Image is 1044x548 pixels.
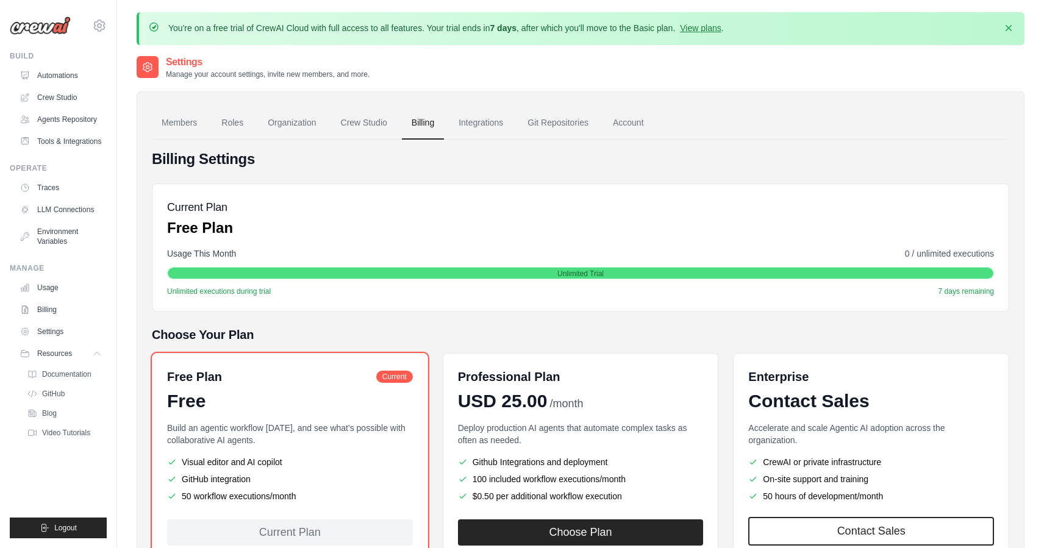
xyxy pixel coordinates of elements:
[167,519,413,546] div: Current Plan
[167,473,413,485] li: GitHub integration
[518,107,598,140] a: Git Repositories
[167,422,413,446] p: Build an agentic workflow [DATE], and see what's possible with collaborative AI agents.
[905,247,994,260] span: 0 / unlimited executions
[167,218,233,238] p: Free Plan
[939,286,994,296] span: 7 days remaining
[15,66,107,85] a: Automations
[490,23,517,33] strong: 7 days
[458,473,704,485] li: 100 included workflow executions/month
[54,523,77,533] span: Logout
[15,344,107,363] button: Resources
[42,389,65,399] span: GitHub
[166,55,370,69] h2: Settings
[449,107,513,140] a: Integrations
[42,369,91,379] span: Documentation
[15,200,107,219] a: LLM Connections
[152,326,1009,343] h5: Choose Your Plan
[458,422,704,446] p: Deploy production AI agents that automate complex tasks as often as needed.
[15,300,107,319] a: Billing
[167,390,413,412] div: Free
[557,269,604,279] span: Unlimited Trial
[22,385,107,402] a: GitHub
[10,51,107,61] div: Build
[212,107,253,140] a: Roles
[603,107,654,140] a: Account
[166,69,370,79] p: Manage your account settings, invite new members, and more.
[15,110,107,129] a: Agents Repository
[15,178,107,197] a: Traces
[167,199,233,216] h5: Current Plan
[10,518,107,538] button: Logout
[167,368,222,385] h6: Free Plan
[15,88,107,107] a: Crew Studio
[42,428,90,438] span: Video Tutorials
[680,23,721,33] a: View plans
[22,424,107,441] a: Video Tutorials
[22,405,107,422] a: Blog
[458,519,704,546] button: Choose Plan
[748,368,994,385] h6: Enterprise
[168,22,724,34] p: You're on a free trial of CrewAI Cloud with full access to all features. Your trial ends in , aft...
[748,422,994,446] p: Accelerate and scale Agentic AI adoption across the organization.
[167,490,413,502] li: 50 workflow executions/month
[167,247,236,260] span: Usage This Month
[376,371,413,383] span: Current
[258,107,326,140] a: Organization
[458,456,704,468] li: Github Integrations and deployment
[15,278,107,297] a: Usage
[458,368,560,385] h6: Professional Plan
[42,408,57,418] span: Blog
[10,163,107,173] div: Operate
[167,286,271,296] span: Unlimited executions during trial
[152,149,1009,169] h4: Billing Settings
[748,456,994,468] li: CrewAI or private infrastructure
[15,132,107,151] a: Tools & Integrations
[458,490,704,502] li: $0.50 per additional workflow execution
[10,16,71,35] img: Logo
[167,456,413,468] li: Visual editor and AI copilot
[22,366,107,383] a: Documentation
[458,390,548,412] span: USD 25.00
[331,107,397,140] a: Crew Studio
[10,263,107,273] div: Manage
[37,349,72,358] span: Resources
[748,473,994,485] li: On-site support and training
[15,222,107,251] a: Environment Variables
[748,490,994,502] li: 50 hours of development/month
[748,390,994,412] div: Contact Sales
[152,107,207,140] a: Members
[549,396,583,412] span: /month
[15,322,107,341] a: Settings
[748,517,994,546] a: Contact Sales
[402,107,444,140] a: Billing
